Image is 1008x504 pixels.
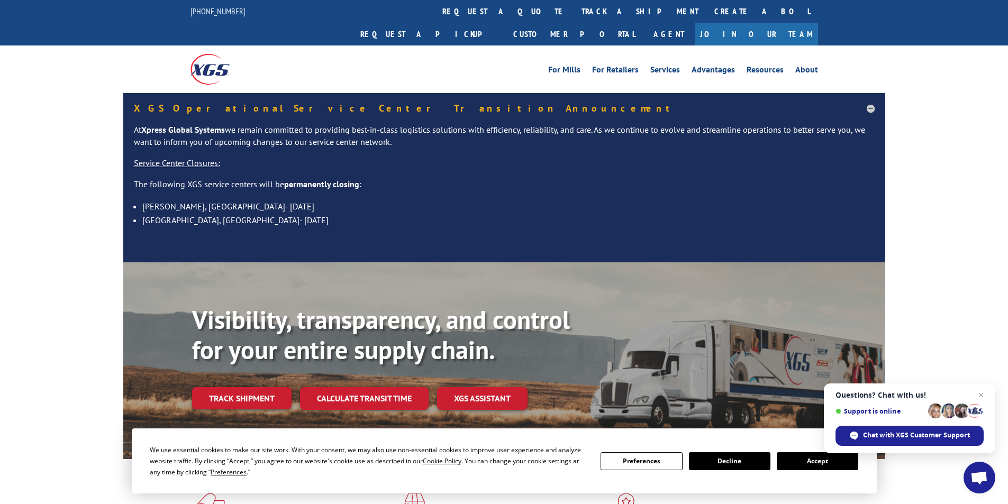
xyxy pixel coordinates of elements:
[650,66,680,77] a: Services
[643,23,695,45] a: Agent
[505,23,643,45] a: Customer Portal
[150,444,588,478] div: We use essential cookies to make our site work. With your consent, we may also use non-essential ...
[777,452,858,470] button: Accept
[142,199,875,213] li: [PERSON_NAME], [GEOGRAPHIC_DATA]- [DATE]
[190,6,246,16] a: [PHONE_NUMBER]
[352,23,505,45] a: Request a pickup
[284,179,359,189] strong: permanently closing
[134,104,875,113] h5: XGS Operational Service Center Transition Announcement
[142,213,875,227] li: [GEOGRAPHIC_DATA], [GEOGRAPHIC_DATA]- [DATE]
[134,124,875,158] p: At we remain committed to providing best-in-class logistics solutions with efficiency, reliabilit...
[836,426,984,446] span: Chat with XGS Customer Support
[601,452,682,470] button: Preferences
[132,428,877,493] div: Cookie Consent Prompt
[592,66,639,77] a: For Retailers
[192,303,570,366] b: Visibility, transparency, and control for your entire supply chain.
[437,387,528,410] a: XGS ASSISTANT
[211,468,247,476] span: Preferences
[747,66,784,77] a: Resources
[836,391,984,399] span: Questions? Chat with us!
[795,66,818,77] a: About
[863,430,970,440] span: Chat with XGS Customer Support
[695,23,818,45] a: Join Our Team
[548,66,580,77] a: For Mills
[134,178,875,199] p: The following XGS service centers will be :
[692,66,735,77] a: Advantages
[836,407,924,415] span: Support is online
[134,158,220,168] u: Service Center Closures:
[300,387,429,410] a: Calculate transit time
[689,452,770,470] button: Decline
[192,387,292,409] a: Track shipment
[141,124,225,135] strong: Xpress Global Systems
[423,456,461,465] span: Cookie Policy
[964,462,995,493] a: Open chat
